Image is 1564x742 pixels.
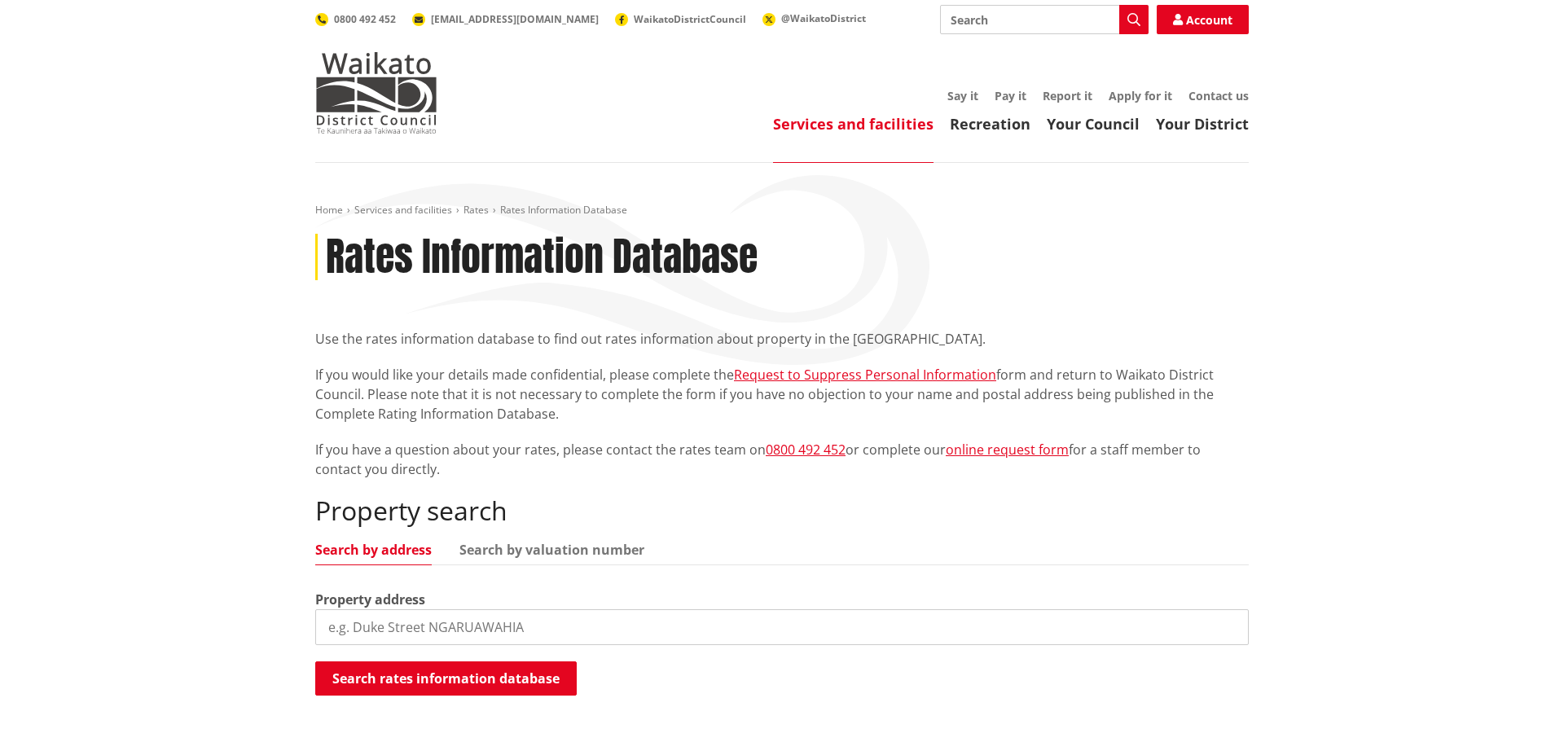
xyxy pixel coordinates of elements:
a: Recreation [950,114,1030,134]
a: Search by valuation number [459,543,644,556]
span: Rates Information Database [500,203,627,217]
a: Contact us [1188,88,1249,103]
a: Services and facilities [354,203,452,217]
a: 0800 492 452 [766,441,846,459]
span: WaikatoDistrictCouncil [634,12,746,26]
a: Home [315,203,343,217]
h2: Property search [315,495,1249,526]
a: [EMAIL_ADDRESS][DOMAIN_NAME] [412,12,599,26]
img: Waikato District Council - Te Kaunihera aa Takiwaa o Waikato [315,52,437,134]
a: @WaikatoDistrict [762,11,866,25]
p: If you would like your details made confidential, please complete the form and return to Waikato ... [315,365,1249,424]
a: Rates [463,203,489,217]
p: If you have a question about your rates, please contact the rates team on or complete our for a s... [315,440,1249,479]
span: [EMAIL_ADDRESS][DOMAIN_NAME] [431,12,599,26]
a: WaikatoDistrictCouncil [615,12,746,26]
span: 0800 492 452 [334,12,396,26]
label: Property address [315,590,425,609]
a: Pay it [995,88,1026,103]
a: Search by address [315,543,432,556]
a: Account [1157,5,1249,34]
h1: Rates Information Database [326,234,758,281]
a: Services and facilities [773,114,934,134]
nav: breadcrumb [315,204,1249,217]
a: Request to Suppress Personal Information [734,366,996,384]
a: Say it [947,88,978,103]
a: Apply for it [1109,88,1172,103]
a: 0800 492 452 [315,12,396,26]
a: Your District [1156,114,1249,134]
button: Search rates information database [315,661,577,696]
input: Search input [940,5,1149,34]
a: Report it [1043,88,1092,103]
a: Your Council [1047,114,1140,134]
span: @WaikatoDistrict [781,11,866,25]
a: online request form [946,441,1069,459]
p: Use the rates information database to find out rates information about property in the [GEOGRAPHI... [315,329,1249,349]
input: e.g. Duke Street NGARUAWAHIA [315,609,1249,645]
